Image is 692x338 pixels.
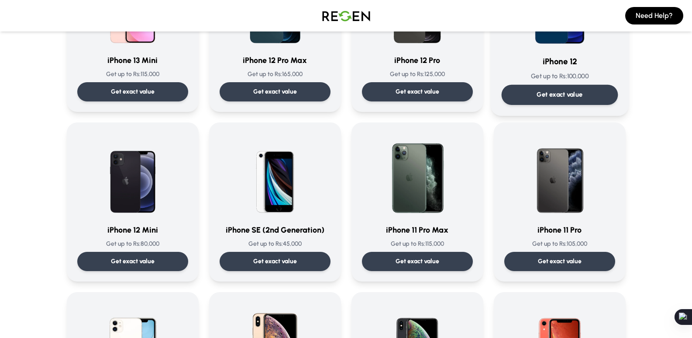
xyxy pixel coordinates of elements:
[504,240,615,248] p: Get up to Rs: 105,000
[362,240,473,248] p: Get up to Rs: 115,000
[396,87,439,96] p: Get exact value
[518,133,602,217] img: iPhone 11 Pro
[538,257,582,266] p: Get exact value
[362,224,473,236] h3: iPhone 11 Pro Max
[220,224,331,236] h3: iPhone SE (2nd Generation)
[77,70,188,79] p: Get up to Rs: 115,000
[316,3,377,28] img: Logo
[625,7,683,24] button: Need Help?
[91,133,175,217] img: iPhone 12 Mini
[111,87,155,96] p: Get exact value
[77,224,188,236] h3: iPhone 12 Mini
[396,257,439,266] p: Get exact value
[220,54,331,66] h3: iPhone 12 Pro Max
[111,257,155,266] p: Get exact value
[77,54,188,66] h3: iPhone 13 Mini
[501,56,618,68] h3: iPhone 12
[362,70,473,79] p: Get up to Rs: 125,000
[77,240,188,248] p: Get up to Rs: 80,000
[220,70,331,79] p: Get up to Rs: 165,000
[504,224,615,236] h3: iPhone 11 Pro
[253,87,297,96] p: Get exact value
[233,133,317,217] img: iPhone SE (2nd Generation)
[501,72,618,81] p: Get up to Rs: 100,000
[362,54,473,66] h3: iPhone 12 Pro
[375,133,459,217] img: iPhone 11 Pro Max
[537,90,582,99] p: Get exact value
[220,240,331,248] p: Get up to Rs: 45,000
[253,257,297,266] p: Get exact value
